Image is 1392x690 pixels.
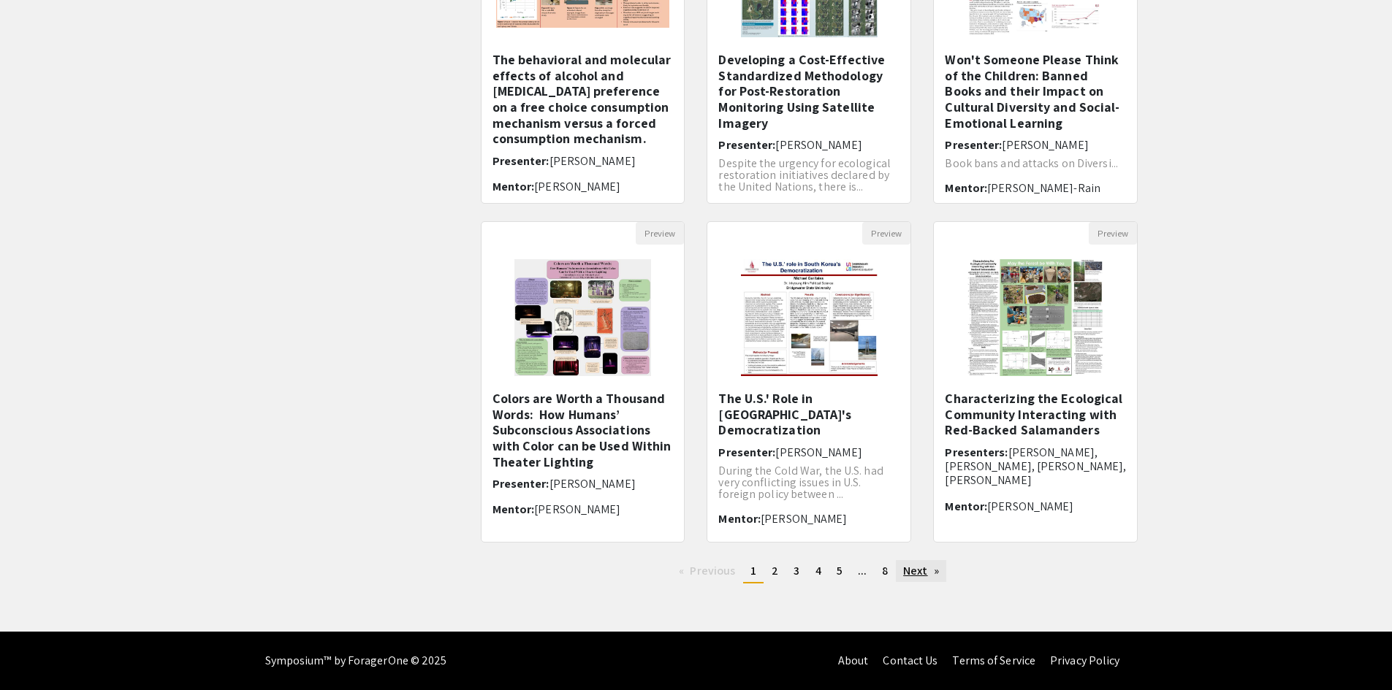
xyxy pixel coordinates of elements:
span: Mentor: [492,502,535,517]
span: [PERSON_NAME] [775,137,862,153]
span: [PERSON_NAME]-Rain [PERSON_NAME] [945,180,1100,210]
p: Book bans and attacks on Diversi... [945,158,1126,169]
span: 4 [815,563,821,578]
span: Mentor: [945,180,987,196]
iframe: Chat [11,624,62,679]
a: About [838,653,869,668]
img: <p class="ql-align-center"><strong style="color: windowtext;">Colors are Worth a Thousand Words:&... [500,245,666,391]
div: Open Presentation <p class="ql-align-center"><strong style="color: windowtext;">Colors are Worth ... [481,221,685,543]
h5: The behavioral and molecular effects of alcohol and [MEDICAL_DATA] preference on a free choice co... [492,52,674,147]
a: Terms of Service [952,653,1035,668]
span: [PERSON_NAME] [775,445,862,460]
button: Preview [1089,222,1137,245]
span: 1 [750,563,756,578]
span: 3 [794,563,799,578]
h6: Presenter: [718,445,900,459]
span: 5 [837,563,843,578]
span: Despite the urgency for ecological restoration initiatives declared by the United Nations, there ... [718,156,890,194]
span: ... [858,563,867,578]
span: [PERSON_NAME] [534,502,620,517]
h6: Presenter: [492,477,674,491]
span: 2 [772,563,778,578]
span: [PERSON_NAME] [534,179,620,194]
a: Next page [896,560,946,582]
h6: Presenter: [718,138,900,152]
h6: Presenter: [945,138,1126,152]
div: Open Presentation <p>The U.S.' Role in South Korea's Democratization</p> [707,221,911,543]
span: Mentor: [492,179,535,194]
span: [PERSON_NAME] [549,476,636,491]
span: [PERSON_NAME] [761,511,847,526]
h5: Colors are Worth a Thousand Words: How Humans’ Subconscious Associations with Color can be Used W... [492,391,674,469]
div: Symposium™ by ForagerOne © 2025 [265,632,447,690]
ul: Pagination [481,560,1138,583]
h5: Characterizing the Ecological Community Interacting with Red-Backed Salamanders [945,391,1126,438]
img: <p><span style="color: rgba(0, 0, 0, 0.847);">Characterizing the Ecological Community Interacting... [953,245,1119,391]
h6: Presenter: [492,154,674,168]
button: Preview [862,222,910,245]
h5: Developing a Cost-Effective Standardized Methodology for Post-Restoration Monitoring Using Satell... [718,52,900,131]
span: 8 [882,563,888,578]
span: [PERSON_NAME] [987,499,1073,514]
span: During the Cold War, the U.S. had very conflicting issues in U.S. foreign policy between ... [718,463,883,502]
span: Previous [690,563,735,578]
span: Mentor: [718,511,761,526]
div: Open Presentation <p><span style="color: rgba(0, 0, 0, 0.847);">Characterizing the Ecological Com... [933,221,1138,543]
span: [PERSON_NAME] [1002,137,1088,153]
img: <p>The U.S.' Role in South Korea's Democratization</p> [726,245,892,391]
span: [PERSON_NAME], [PERSON_NAME], [PERSON_NAME], [PERSON_NAME] [945,445,1126,488]
h5: Won't Someone Please Think of the Children: Banned Books and their Impact on Cultural Diversity a... [945,52,1126,131]
button: Preview [636,222,684,245]
a: Privacy Policy [1050,653,1119,668]
h6: Presenters: [945,445,1126,488]
span: Mentor: [945,499,987,514]
span: [PERSON_NAME] [549,153,636,169]
h5: The U.S.' Role in [GEOGRAPHIC_DATA]'s Democratization [718,391,900,438]
a: Contact Us [883,653,937,668]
